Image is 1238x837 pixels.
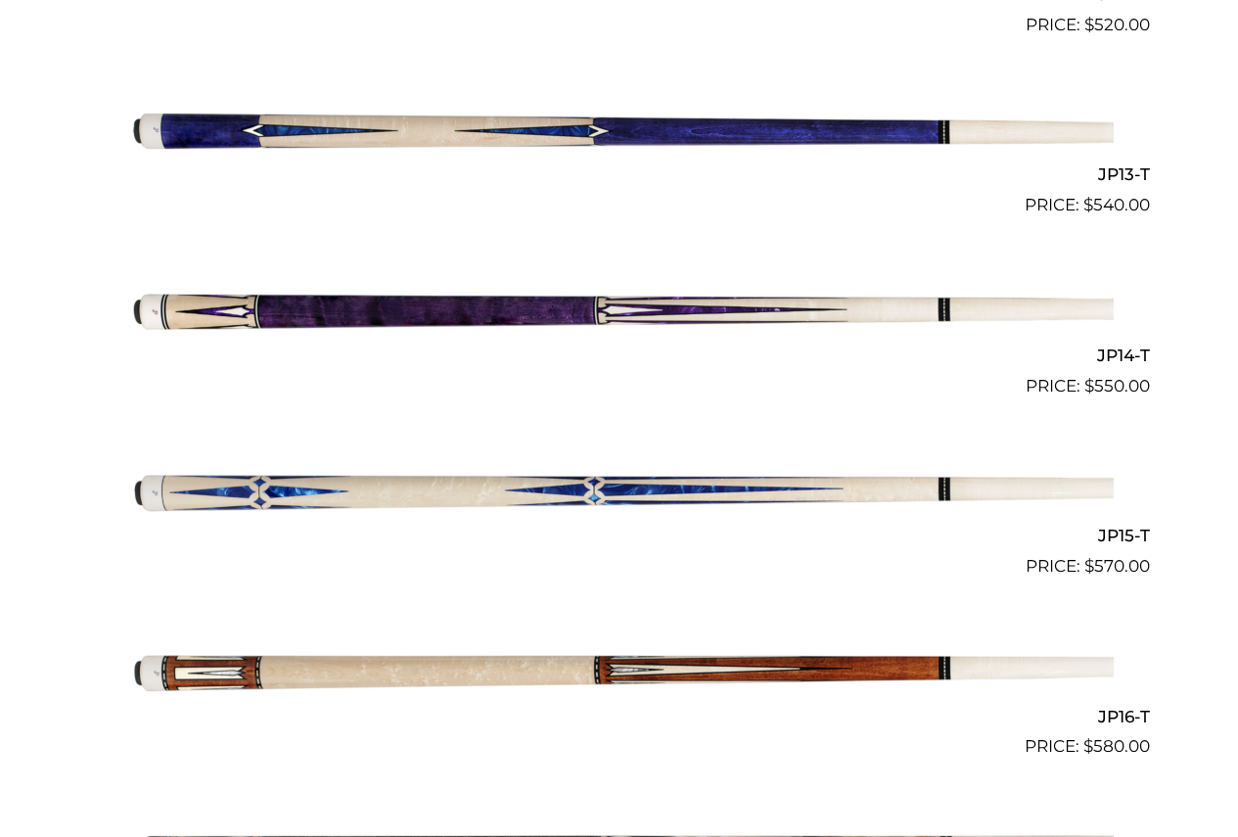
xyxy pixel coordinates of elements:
bdi: 550.00 [1084,376,1150,395]
bdi: 540.00 [1083,195,1150,214]
h2: JP13-T [89,157,1150,193]
span: $ [1084,556,1094,576]
bdi: 570.00 [1084,556,1150,576]
img: JP16-T [125,587,1114,752]
img: JP13-T [125,46,1114,210]
bdi: 520.00 [1084,15,1150,34]
bdi: 580.00 [1083,736,1150,756]
h2: JP16-T [89,698,1150,734]
a: JP16-T $580.00 [89,587,1150,760]
span: $ [1084,15,1094,34]
span: $ [1083,195,1093,214]
span: $ [1084,376,1094,395]
span: $ [1083,736,1093,756]
a: JP14-T $550.00 [89,226,1150,398]
a: JP13-T $540.00 [89,46,1150,218]
a: JP15-T $570.00 [89,407,1150,580]
img: JP14-T [125,226,1114,391]
h2: JP14-T [89,337,1150,373]
img: JP15-T [125,407,1114,572]
h2: JP15-T [89,518,1150,554]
